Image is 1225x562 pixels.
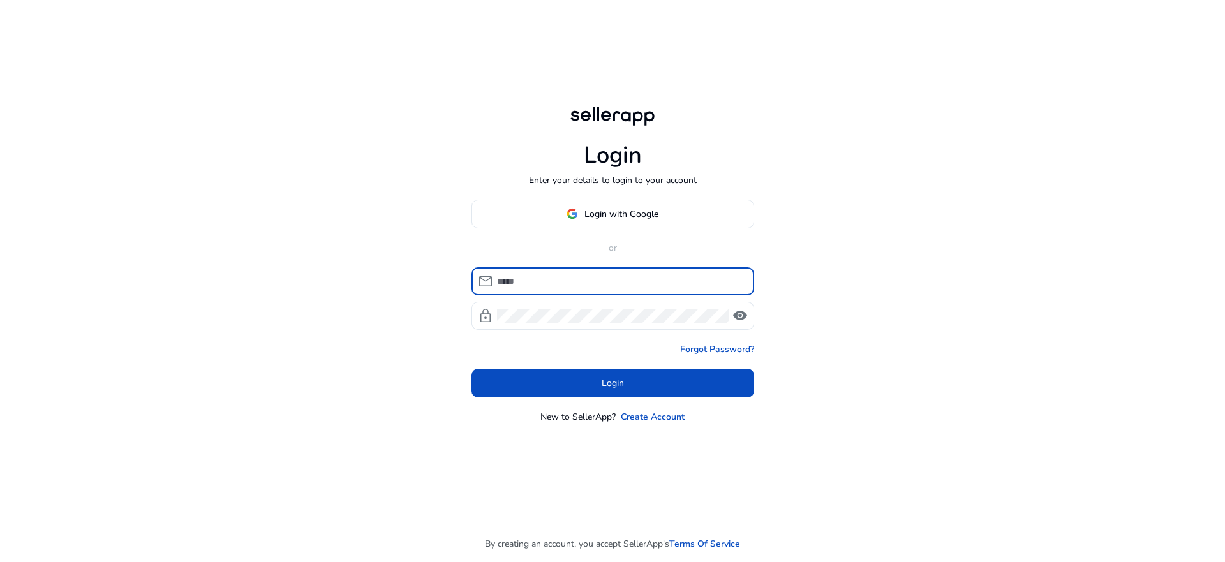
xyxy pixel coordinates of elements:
[680,343,754,356] a: Forgot Password?
[732,308,748,323] span: visibility
[478,308,493,323] span: lock
[471,200,754,228] button: Login with Google
[621,410,685,424] a: Create Account
[478,274,493,289] span: mail
[602,376,624,390] span: Login
[529,174,697,187] p: Enter your details to login to your account
[584,142,642,169] h1: Login
[471,241,754,255] p: or
[540,410,616,424] p: New to SellerApp?
[669,537,740,551] a: Terms Of Service
[567,208,578,219] img: google-logo.svg
[584,207,658,221] span: Login with Google
[471,369,754,397] button: Login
